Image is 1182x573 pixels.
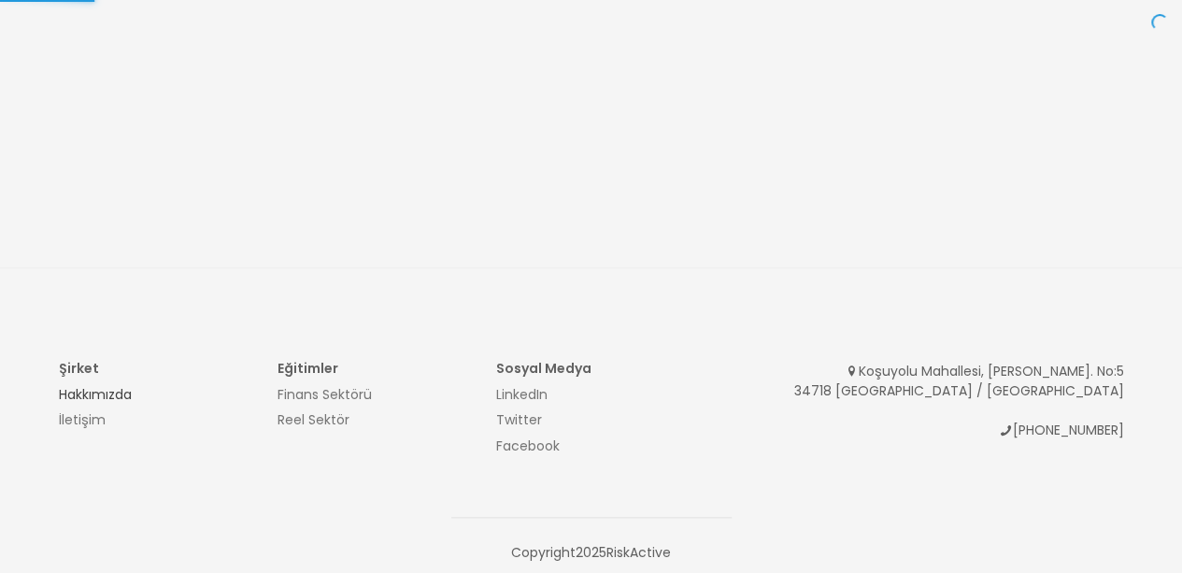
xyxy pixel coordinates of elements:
[715,362,1124,440] div: Koşuyolu Mahallesi, [PERSON_NAME]. No:5 34718 [GEOGRAPHIC_DATA] / [GEOGRAPHIC_DATA] [PHONE_NUMBER]
[59,362,249,375] h4: Şirket
[278,410,349,429] a: Reel Sektör
[59,410,106,429] a: İletişim
[496,437,560,455] a: Facebook
[496,362,687,375] h4: Sosyal Medya
[496,385,548,404] a: LinkedIn
[278,362,468,375] h4: Eğitimler
[496,410,542,429] a: Twitter
[59,385,132,404] a: Hakkımızda
[278,385,372,404] a: Finans Sektörü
